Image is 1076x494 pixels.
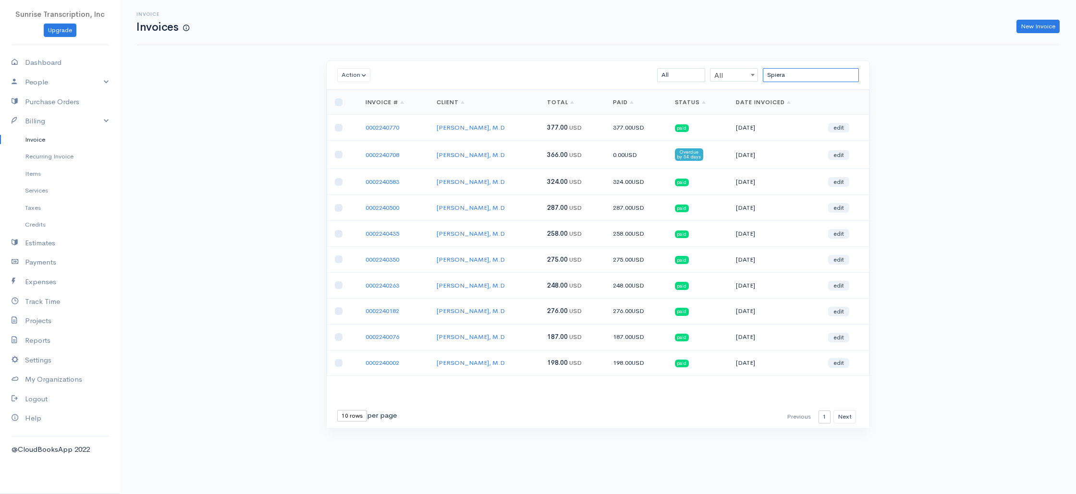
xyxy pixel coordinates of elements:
td: [DATE] [728,141,820,169]
a: Upgrade [44,24,76,37]
a: edit [828,307,849,316]
span: USD [632,333,644,341]
span: 198.00 [547,359,568,367]
span: 187.00 [547,333,568,341]
a: 0002240263 [366,281,399,289]
a: Status [675,98,706,106]
a: [PERSON_NAME], M.D [437,333,505,341]
td: 276.00 [605,298,667,324]
td: [DATE] [728,298,820,324]
a: 0002240770 [366,123,399,132]
a: [PERSON_NAME], M.D [437,307,505,315]
a: 0002240500 [366,204,399,212]
span: 287.00 [547,204,568,212]
a: 0002240708 [366,151,399,159]
span: USD [569,123,582,132]
span: 248.00 [547,281,568,289]
a: Invoice # [366,98,404,106]
td: [DATE] [728,247,820,273]
td: 198.00 [605,350,667,376]
a: New Invoice [1016,20,1060,34]
a: edit [828,150,849,160]
a: [PERSON_NAME], M.D [437,281,505,289]
span: 258.00 [547,229,568,238]
span: paid [675,282,689,289]
span: USD [632,255,644,264]
a: [PERSON_NAME], M.D [437,204,505,212]
td: 377.00 [605,115,667,141]
a: edit [828,203,849,213]
span: paid [675,360,689,367]
button: Next [833,410,856,424]
a: Date Invoiced [736,98,790,106]
span: paid [675,179,689,186]
input: Search [763,68,859,82]
td: [DATE] [728,350,820,376]
span: USD [569,151,582,159]
a: [PERSON_NAME], M.D [437,229,505,238]
span: USD [569,333,582,341]
span: How to create your first Invoice? [183,24,189,32]
h6: Invoice [136,12,189,17]
span: USD [632,359,644,367]
span: paid [675,334,689,341]
div: per page [337,410,397,422]
td: 324.00 [605,169,667,195]
a: [PERSON_NAME], M.D [437,255,505,264]
a: [PERSON_NAME], M.D [437,123,505,132]
a: 0002240435 [366,229,399,238]
span: paid [675,124,689,132]
span: All [710,68,758,82]
a: edit [828,123,849,133]
span: paid [675,308,689,315]
td: [DATE] [728,169,820,195]
td: 187.00 [605,324,667,350]
td: 0.00 [605,141,667,169]
span: 377.00 [547,123,568,132]
span: USD [632,178,644,186]
td: 248.00 [605,272,667,298]
span: USD [632,229,644,238]
span: USD [569,255,582,264]
h1: Invoices [136,21,189,33]
td: 287.00 [605,195,667,221]
button: Action [337,68,370,82]
span: USD [569,178,582,186]
span: 324.00 [547,178,568,186]
span: USD [632,307,644,315]
a: Client [437,98,465,106]
span: USD [632,281,644,289]
a: [PERSON_NAME], M.D [437,359,505,367]
a: edit [828,177,849,187]
a: 0002240583 [366,178,399,186]
span: USD [569,359,582,367]
div: @CloudBooksApp 2022 [12,444,109,455]
a: [PERSON_NAME], M.D [437,151,505,159]
td: [DATE] [728,221,820,247]
td: [DATE] [728,324,820,350]
td: 258.00 [605,221,667,247]
span: Overdue by 54 days [675,148,704,161]
span: 366.00 [547,151,568,159]
a: 0002240182 [366,307,399,315]
span: paid [675,205,689,212]
span: paid [675,230,689,238]
span: 275.00 [547,255,568,264]
span: USD [569,204,582,212]
a: Paid [613,98,634,106]
span: Sunrise Transcription, Inc [15,10,105,19]
a: 0002240002 [366,359,399,367]
span: paid [675,256,689,264]
a: Total [547,98,574,106]
td: [DATE] [728,195,820,221]
span: USD [632,123,644,132]
span: USD [624,151,637,159]
a: 0002240350 [366,255,399,264]
a: edit [828,229,849,239]
td: [DATE] [728,272,820,298]
span: 276.00 [547,307,568,315]
td: 275.00 [605,247,667,273]
a: 0002240076 [366,333,399,341]
span: All [710,69,758,82]
a: edit [828,333,849,342]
